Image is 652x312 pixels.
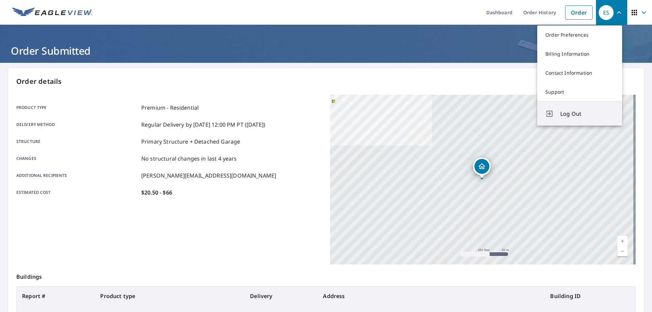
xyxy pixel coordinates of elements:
[141,154,237,163] p: No structural changes in last 4 years
[565,5,593,20] a: Order
[16,188,139,197] p: Estimated cost
[141,171,276,180] p: [PERSON_NAME][EMAIL_ADDRESS][DOMAIN_NAME]
[16,104,139,112] p: Product type
[95,287,244,306] th: Product type
[560,110,614,118] span: Log Out
[244,287,318,306] th: Delivery
[8,44,644,58] h1: Order Submitted
[17,287,95,306] th: Report #
[537,82,622,102] a: Support
[16,76,636,87] p: Order details
[599,5,614,20] div: ES
[16,171,139,180] p: Additional recipients
[537,25,622,44] a: Order Preferences
[141,188,172,197] p: $20.50 - $66
[141,137,240,146] p: Primary Structure + Detached Garage
[12,7,92,18] img: EV Logo
[318,287,545,306] th: Address
[141,121,265,129] p: Regular Delivery by [DATE] 12:00 PM PT ([DATE])
[16,137,139,146] p: Structure
[537,63,622,82] a: Contact Information
[537,44,622,63] a: Billing Information
[537,102,622,126] button: Log Out
[16,264,636,286] p: Buildings
[617,246,628,256] a: Current Level 17, Zoom Out
[16,121,139,129] p: Delivery method
[545,287,635,306] th: Building ID
[617,236,628,246] a: Current Level 17, Zoom In
[473,158,491,179] div: Dropped pin, building 1, Residential property, 297 S Murtland St Pittsburgh, PA 15208
[141,104,199,112] p: Premium - Residential
[16,154,139,163] p: Changes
